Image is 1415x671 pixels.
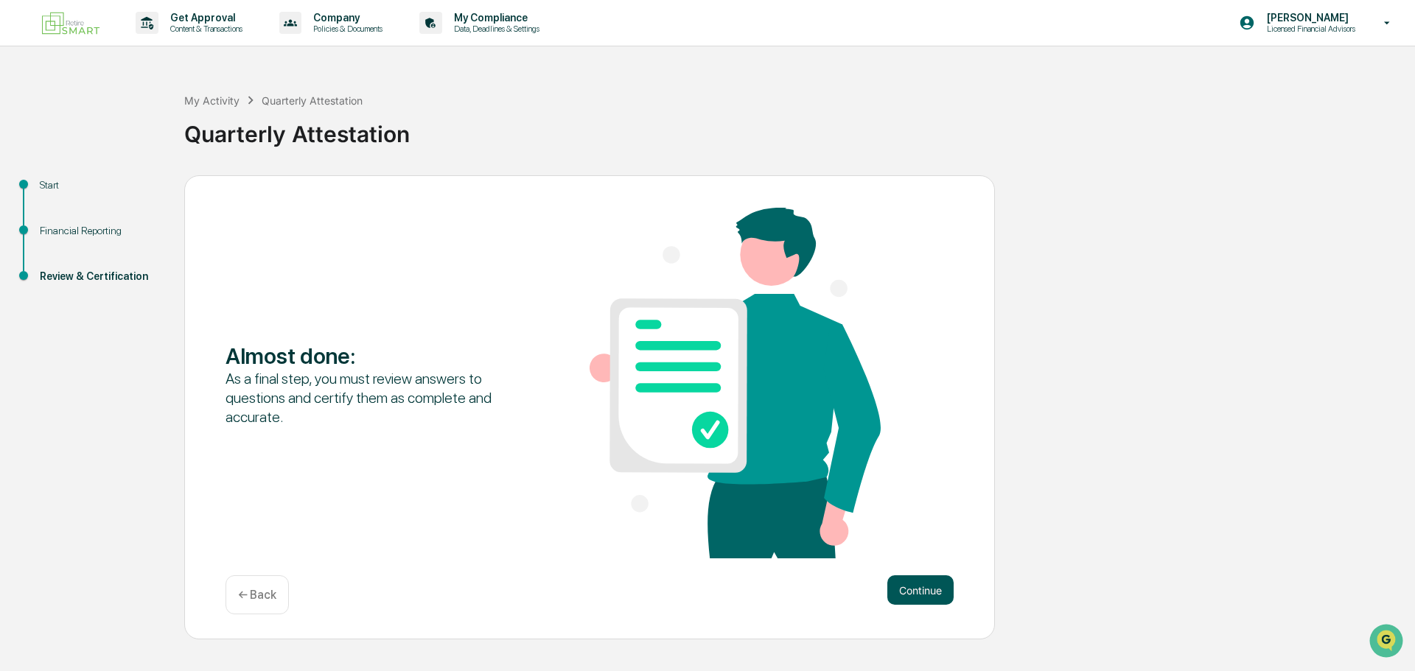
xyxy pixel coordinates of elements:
[15,113,41,139] img: 1746055101610-c473b297-6a78-478c-a979-82029cc54cd1
[29,214,93,228] span: Data Lookup
[226,342,517,369] div: Almost done :
[50,113,242,127] div: Start new chat
[887,575,954,605] button: Continue
[122,186,183,200] span: Attestations
[40,223,161,239] div: Financial Reporting
[29,186,95,200] span: Preclearance
[107,187,119,199] div: 🗄️
[251,117,268,135] button: Start new chat
[9,208,99,234] a: 🔎Data Lookup
[184,94,240,107] div: My Activity
[1255,12,1363,24] p: [PERSON_NAME]
[9,180,101,206] a: 🖐️Preclearance
[442,12,547,24] p: My Compliance
[1368,622,1408,662] iframe: Open customer support
[238,588,276,602] p: ← Back
[101,180,189,206] a: 🗄️Attestations
[40,269,161,284] div: Review & Certification
[226,369,517,426] div: As a final step, you must review answers to questions and certify them as complete and accurate.
[442,24,547,34] p: Data, Deadlines & Settings
[104,249,178,261] a: Powered byPylon
[1255,24,1363,34] p: Licensed Financial Advisors
[301,24,390,34] p: Policies & Documents
[590,208,881,558] img: Almost done
[40,178,161,193] div: Start
[301,12,390,24] p: Company
[158,12,250,24] p: Get Approval
[262,94,363,107] div: Quarterly Attestation
[15,31,268,55] p: How can we help?
[158,24,250,34] p: Content & Transactions
[35,6,106,41] img: logo
[147,250,178,261] span: Pylon
[15,187,27,199] div: 🖐️
[50,127,186,139] div: We're available if you need us!
[184,109,1408,147] div: Quarterly Attestation
[15,215,27,227] div: 🔎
